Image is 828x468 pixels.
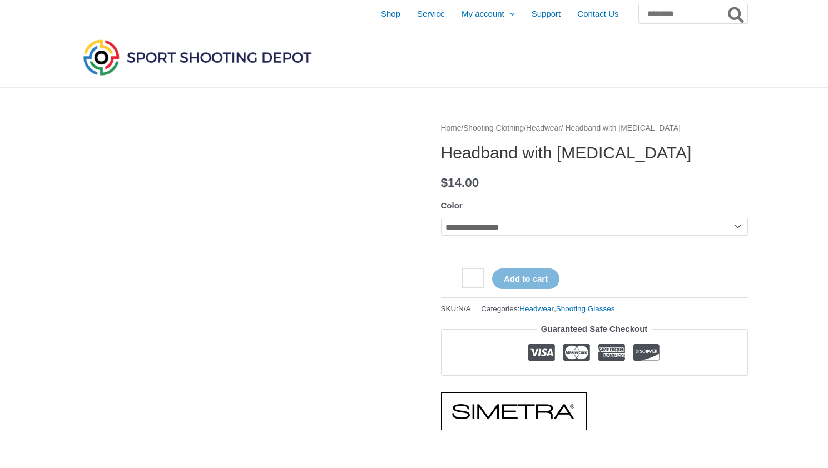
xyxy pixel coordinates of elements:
[537,321,652,337] legend: Guaranteed Safe Checkout
[441,143,748,163] h1: Headband with [MEDICAL_DATA]
[441,302,471,316] span: SKU:
[441,392,587,430] a: SIMETRA
[441,176,448,190] span: $
[526,124,561,132] a: Headwear
[441,121,748,136] nav: Breadcrumb
[726,4,747,23] button: Search
[81,37,314,78] img: Sport Shooting Depot
[463,124,524,132] a: Shooting Clothing
[462,268,484,288] input: Product quantity
[519,305,554,313] a: Headwear
[81,121,414,455] img: Headband with eye patch
[458,305,471,313] span: N/A
[556,305,615,313] a: Shooting Glasses
[481,302,614,316] span: Categories: ,
[441,176,479,190] bdi: 14.00
[441,201,463,210] label: Color
[441,124,462,132] a: Home
[492,268,559,289] button: Add to cart
[386,130,406,150] a: View full-screen image gallery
